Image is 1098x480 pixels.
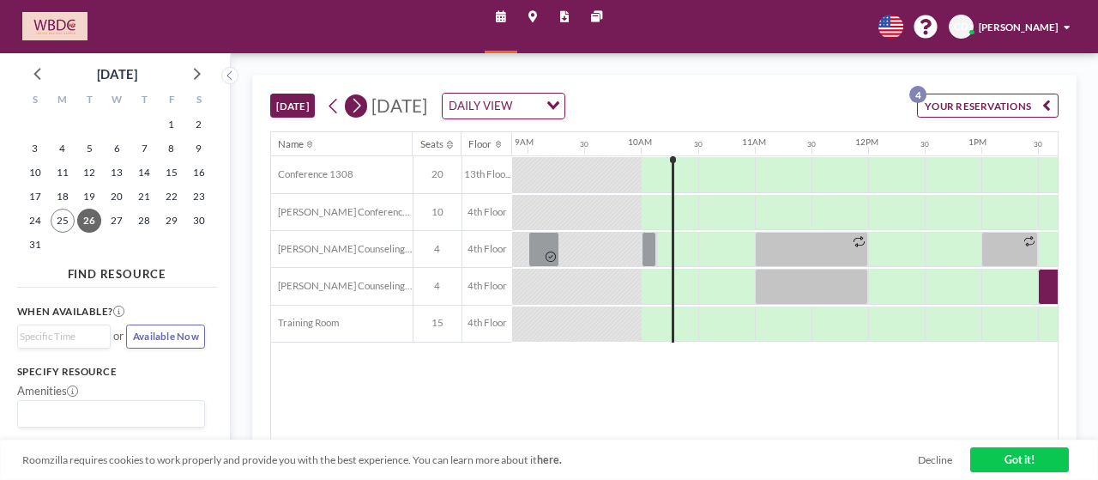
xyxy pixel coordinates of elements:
span: Thursday, August 7, 2025 [132,137,156,161]
div: T [75,90,103,112]
span: Sunday, August 3, 2025 [23,137,47,161]
span: 20 [413,168,462,180]
input: Search for option [20,404,196,423]
span: Saturday, August 16, 2025 [187,161,211,185]
span: Thursday, August 21, 2025 [132,185,156,209]
span: Wednesday, August 13, 2025 [105,161,129,185]
span: Roomzilla requires cookies to work properly and provide you with the best experience. You can lea... [22,453,918,466]
span: 13th Floo... [462,168,512,180]
div: 11AM [742,137,766,147]
span: Sunday, August 31, 2025 [23,233,47,257]
span: Thursday, August 14, 2025 [132,161,156,185]
label: Amenities [17,384,78,398]
span: Available Now [133,331,199,342]
span: 4 [413,280,462,292]
h3: Specify resource [17,366,206,378]
span: Friday, August 8, 2025 [160,137,184,161]
span: 10 [413,206,462,218]
span: Thursday, August 28, 2025 [132,209,156,233]
span: 4th Floor [462,280,512,292]
div: W [103,90,130,112]
div: Floor [468,138,492,150]
span: 4th Floor [462,206,512,218]
div: 30 [694,140,703,149]
h4: FIND RESOURCE [17,261,217,281]
span: Training Room [271,317,339,329]
span: Tuesday, August 12, 2025 [77,161,101,185]
span: Friday, August 29, 2025 [160,209,184,233]
span: or [113,329,124,343]
span: DAILY VIEW [446,97,516,116]
span: Monday, August 25, 2025 [51,209,75,233]
span: Monday, August 18, 2025 [51,185,75,209]
div: 30 [580,140,588,149]
div: S [185,90,213,112]
img: organization-logo [22,12,87,40]
span: [DATE] [371,95,427,116]
span: Wednesday, August 6, 2025 [105,137,129,161]
span: 4th Floor [462,243,512,255]
span: Tuesday, August 26, 2025 [77,209,101,233]
div: F [158,90,185,112]
div: 10AM [628,137,652,147]
button: [DATE] [270,94,316,118]
span: Wednesday, August 27, 2025 [105,209,129,233]
span: CD [954,21,968,33]
span: Saturday, August 9, 2025 [187,137,211,161]
a: Got it! [970,447,1070,472]
span: Wednesday, August 20, 2025 [105,185,129,209]
span: [PERSON_NAME] Conference Room [271,206,413,218]
div: 30 [807,140,816,149]
span: Monday, August 11, 2025 [51,161,75,185]
span: Friday, August 15, 2025 [160,161,184,185]
div: Search for option [443,94,565,119]
div: M [49,90,76,112]
button: Available Now [126,325,205,349]
span: 4th Floor [462,317,512,329]
div: [DATE] [97,62,137,86]
span: [PERSON_NAME] Counseling Room [271,280,413,292]
span: Saturday, August 2, 2025 [187,112,211,137]
input: Search for option [20,329,100,344]
div: Search for option [18,325,110,348]
a: here. [537,453,562,466]
span: Sunday, August 17, 2025 [23,185,47,209]
div: 12PM [855,137,878,147]
p: 4 [909,86,926,103]
span: Tuesday, August 19, 2025 [77,185,101,209]
div: 1PM [968,137,986,147]
div: 30 [1034,140,1042,149]
div: Search for option [18,401,205,427]
span: Sunday, August 10, 2025 [23,161,47,185]
button: YOUR RESERVATIONS4 [917,94,1059,118]
span: [PERSON_NAME] [979,21,1058,33]
span: Saturday, August 30, 2025 [187,209,211,233]
span: 15 [413,317,462,329]
span: Saturday, August 23, 2025 [187,185,211,209]
span: Monday, August 4, 2025 [51,137,75,161]
span: Friday, August 22, 2025 [160,185,184,209]
div: 30 [920,140,929,149]
div: Name [278,138,304,150]
div: 9AM [515,137,534,147]
div: S [21,90,49,112]
div: Seats [420,138,443,150]
span: Friday, August 1, 2025 [160,112,184,137]
div: T [130,90,158,112]
a: Decline [918,453,952,466]
span: Tuesday, August 5, 2025 [77,137,101,161]
span: 4 [413,243,462,255]
span: Sunday, August 24, 2025 [23,209,47,233]
span: Conference 1308 [271,168,353,180]
span: [PERSON_NAME] Counseling Room [271,243,413,255]
input: Search for option [516,97,536,116]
